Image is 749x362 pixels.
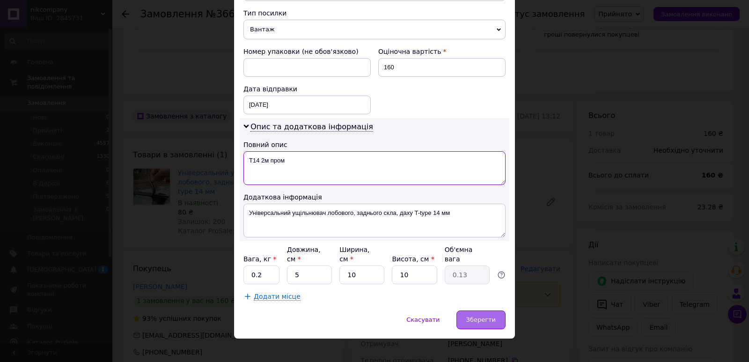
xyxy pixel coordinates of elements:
[243,140,506,149] div: Повний опис
[466,316,496,323] span: Зберегти
[378,47,506,56] div: Оціночна вартість
[243,20,506,39] span: Вантаж
[243,192,506,202] div: Додаткова інформація
[243,204,506,237] textarea: Універсальний ущільнювач лобового, заднього скла, даху T-type 14 мм
[243,47,371,56] div: Номер упаковки (не обов'язково)
[445,245,490,264] div: Об'ємна вага
[339,246,369,263] label: Ширина, см
[287,246,321,263] label: Довжина, см
[243,255,276,263] label: Вага, кг
[243,9,286,17] span: Тип посилки
[250,122,373,132] span: Опис та додаткова інформація
[243,84,371,94] div: Дата відправки
[254,293,301,301] span: Додати місце
[392,255,434,263] label: Висота, см
[243,151,506,185] textarea: Т14 2м пром
[406,316,440,323] span: Скасувати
